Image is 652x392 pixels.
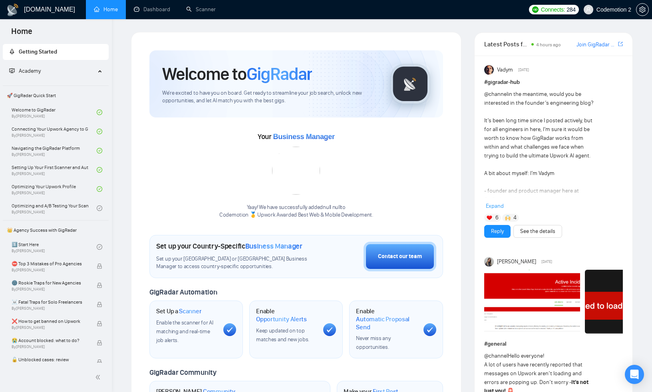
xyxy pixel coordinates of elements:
span: By [PERSON_NAME] [12,325,88,330]
a: setting [636,6,649,13]
a: See the details [520,227,555,236]
span: Academy [9,68,41,74]
span: Never miss any opportunities. [356,335,390,350]
a: Connecting Your Upwork Agency to GigRadarBy[PERSON_NAME] [12,123,97,140]
span: 6 [495,214,499,222]
span: Opportunity Alerts [256,315,307,323]
a: Navigating the GigRadar PlatformBy[PERSON_NAME] [12,142,97,159]
span: lock [97,321,102,326]
span: Your [258,132,335,141]
span: 4 [513,214,517,222]
a: 1️⃣ Start HereBy[PERSON_NAME] [12,238,97,256]
button: Contact our team [364,242,436,271]
div: in the meantime, would you be interested in the founder’s engineering blog? It’s been long time s... [484,90,595,345]
span: GigRadar [246,63,312,85]
a: Welcome to GigRadarBy[PERSON_NAME] [12,103,97,121]
span: lock [97,283,102,288]
span: lock [97,302,102,307]
a: Join GigRadar Slack Community [576,40,616,49]
span: Enable the scanner for AI matching and real-time job alerts. [156,319,213,344]
span: setting [636,6,648,13]
span: By [PERSON_NAME] [12,344,88,349]
span: Scanner [179,307,201,315]
span: export [618,41,623,47]
span: check-circle [97,244,102,250]
span: Business Manager [273,133,334,141]
h1: Welcome to [162,63,312,85]
span: Home [5,26,39,42]
h1: Set Up a [156,307,201,315]
span: check-circle [97,129,102,134]
a: homeHome [94,6,118,13]
a: Reply [491,227,504,236]
span: rocket [9,49,15,54]
a: dashboardDashboard [134,6,170,13]
a: Setting Up Your First Scanner and Auto-BidderBy[PERSON_NAME] [12,161,97,179]
span: 👑 Agency Success with GigRadar [4,222,108,238]
span: 4 hours ago [536,42,561,48]
img: Mariia Heshka [484,257,494,267]
div: Open Intercom Messenger [625,365,644,384]
span: Automatic Proposal Send [356,315,417,331]
div: Contact our team [378,252,422,261]
span: Expand [486,203,504,209]
h1: Set up your Country-Specific [156,242,302,251]
span: Keep updated on top matches and new jobs. [256,327,309,343]
span: check-circle [97,109,102,115]
h1: Enable [256,307,317,323]
button: Reply [484,225,511,238]
img: F09HL8K86MB-image%20(1).png [484,270,580,334]
img: upwork-logo.png [532,6,539,13]
img: gigradar-logo.png [390,64,430,104]
img: logo [6,4,19,16]
span: Set up your [GEOGRAPHIC_DATA] or [GEOGRAPHIC_DATA] Business Manager to access country-specific op... [156,255,324,271]
span: @channel [484,352,508,359]
a: Optimizing and A/B Testing Your Scanner for Better ResultsBy[PERSON_NAME] [12,199,97,217]
span: lock [97,340,102,346]
span: We're excited to have you on board. Get ready to streamline your job search, unlock new opportuni... [162,90,378,105]
span: user [586,7,591,12]
span: By [PERSON_NAME] [12,287,88,292]
h1: # general [484,340,623,348]
li: Getting Started [3,44,109,60]
span: check-circle [97,205,102,211]
img: error [272,147,320,195]
span: By [PERSON_NAME] [12,268,88,273]
span: 🚀 GigRadar Quick Start [4,88,108,103]
span: 🔓 Unblocked cases: review [12,356,88,364]
span: Vadym [497,66,513,74]
span: By [PERSON_NAME] [12,306,88,311]
span: 🌚 Rookie Traps for New Agencies [12,279,88,287]
p: Codemotion 🥇 Upwork Awarded Best Web & Mobile Development . [219,211,373,219]
span: [PERSON_NAME] [497,257,536,266]
a: Optimizing Your Upwork ProfileBy[PERSON_NAME] [12,180,97,198]
button: setting [636,3,649,16]
span: Business Manager [245,242,302,251]
span: Getting Started [19,48,57,55]
span: 😭 Account blocked: what to do? [12,336,88,344]
span: check-circle [97,186,102,192]
img: 🙌 [505,215,511,221]
span: ⛔ Top 3 Mistakes of Pro Agencies [12,260,88,268]
h1: # gigradar-hub [484,78,623,87]
span: GigRadar Automation [149,288,217,296]
span: lock [97,359,102,365]
a: export [618,40,623,48]
img: Vadym [484,65,494,75]
h1: Enable [356,307,417,331]
span: Academy [19,68,41,74]
span: [DATE] [541,258,552,265]
span: check-circle [97,148,102,153]
span: ☠️ Fatal Traps for Solo Freelancers [12,298,88,306]
div: Yaay! We have successfully added null null to [219,204,373,219]
span: GigRadar Community [149,368,217,377]
span: 284 [567,5,575,14]
span: double-left [95,373,103,381]
img: ❤️ [487,215,492,221]
span: lock [97,263,102,269]
span: @channel [484,91,508,98]
span: check-circle [97,167,102,173]
span: ❌ How to get banned on Upwork [12,317,88,325]
a: searchScanner [186,6,216,13]
button: See the details [513,225,562,238]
